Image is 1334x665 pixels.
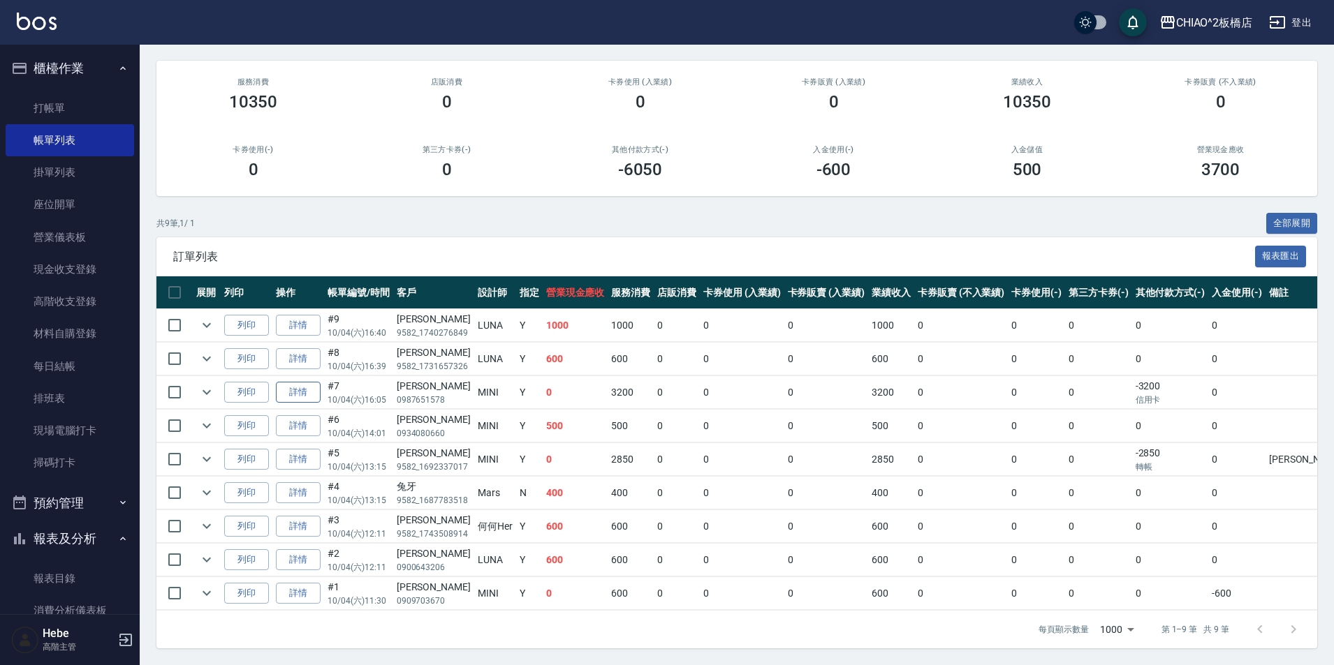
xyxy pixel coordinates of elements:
[914,477,1008,509] td: 0
[543,343,608,375] td: 600
[1008,577,1065,610] td: 0
[442,160,452,179] h3: 0
[328,394,390,406] p: 10/04 (六) 16:05
[1003,92,1052,112] h3: 10350
[397,494,471,507] p: 9582_1687783518
[324,577,393,610] td: #1
[272,276,324,309] th: 操作
[1208,510,1266,543] td: 0
[608,410,654,442] td: 500
[1255,246,1307,267] button: 報表匯出
[1008,410,1065,442] td: 0
[784,544,869,576] td: 0
[608,276,654,309] th: 服務消費
[654,376,700,409] td: 0
[914,410,1008,442] td: 0
[1154,8,1259,37] button: CHIAO^2板橋店
[543,510,608,543] td: 600
[608,477,654,509] td: 400
[516,577,543,610] td: Y
[1216,92,1226,112] h3: 0
[914,443,1008,476] td: 0
[1039,623,1089,636] p: 每頁顯示數量
[543,276,608,309] th: 營業現金應收
[1208,577,1266,610] td: -600
[224,415,269,437] button: 列印
[397,345,471,360] div: [PERSON_NAME]
[173,77,333,87] h3: 服務消費
[397,327,471,339] p: 9582_1740276849
[474,376,516,409] td: MINI
[6,317,134,350] a: 材料自購登錄
[1008,477,1065,509] td: 0
[700,376,784,409] td: 0
[1065,343,1132,375] td: 0
[224,382,269,403] button: 列印
[608,544,654,576] td: 600
[324,276,393,309] th: 帳單編號/時間
[516,477,543,509] td: N
[700,443,784,476] td: 0
[1136,394,1205,406] p: 信用卡
[784,410,869,442] td: 0
[654,343,700,375] td: 0
[914,276,1008,309] th: 卡券販賣 (不入業績)
[1208,376,1266,409] td: 0
[1065,376,1132,409] td: 0
[6,253,134,285] a: 現金收支登錄
[868,376,914,409] td: 3200
[784,376,869,409] td: 0
[608,510,654,543] td: 600
[43,641,114,653] p: 高階主管
[543,410,608,442] td: 500
[474,343,516,375] td: LUNA
[196,348,217,369] button: expand row
[397,412,471,427] div: [PERSON_NAME]
[608,577,654,610] td: 600
[224,482,269,504] button: 列印
[1065,276,1132,309] th: 第三方卡券(-)
[276,549,321,571] a: 詳情
[6,485,134,521] button: 預約管理
[868,276,914,309] th: 業績收入
[868,577,914,610] td: 600
[543,376,608,409] td: 0
[276,516,321,537] a: 詳情
[1065,477,1132,509] td: 0
[474,544,516,576] td: LUNA
[560,77,720,87] h2: 卡券使用 (入業績)
[636,92,645,112] h3: 0
[784,443,869,476] td: 0
[1065,410,1132,442] td: 0
[700,343,784,375] td: 0
[914,544,1008,576] td: 0
[543,477,608,509] td: 400
[1255,249,1307,262] a: 報表匯出
[560,145,720,154] h2: 其他付款方式(-)
[1208,544,1266,576] td: 0
[249,160,258,179] h3: 0
[442,92,452,112] h3: 0
[6,350,134,382] a: 每日結帳
[276,583,321,604] a: 詳情
[224,348,269,370] button: 列印
[1094,611,1139,648] div: 1000
[1008,443,1065,476] td: 0
[784,309,869,342] td: 0
[196,583,217,604] button: expand row
[1065,309,1132,342] td: 0
[196,415,217,436] button: expand row
[367,77,527,87] h2: 店販消費
[1008,510,1065,543] td: 0
[397,595,471,607] p: 0909703670
[328,561,390,574] p: 10/04 (六) 12:11
[1132,410,1209,442] td: 0
[6,124,134,156] a: 帳單列表
[1132,309,1209,342] td: 0
[397,394,471,406] p: 0987651578
[754,77,914,87] h2: 卡券販賣 (入業績)
[324,343,393,375] td: #8
[543,544,608,576] td: 600
[196,315,217,336] button: expand row
[914,577,1008,610] td: 0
